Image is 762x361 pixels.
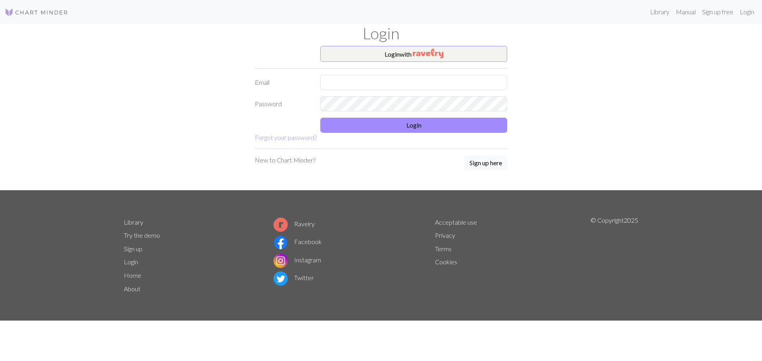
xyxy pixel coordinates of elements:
img: Twitter logo [273,271,288,286]
a: Library [124,218,143,226]
button: Sign up here [464,155,507,170]
a: Privacy [435,231,455,239]
img: Logo [5,8,68,17]
p: New to Chart Minder? [255,155,316,165]
a: Home [124,271,141,279]
a: About [124,285,140,292]
a: Manual [673,4,699,20]
a: Ravelry [273,220,315,227]
a: Terms [435,245,452,252]
a: Twitter [273,274,314,281]
a: Forgot your password? [255,134,317,141]
a: Sign up [124,245,142,252]
button: Login [320,118,507,133]
p: © Copyright 2025 [591,216,638,296]
h1: Login [119,24,643,43]
a: Library [647,4,673,20]
a: Cookies [435,258,457,265]
label: Password [250,96,316,111]
a: Try the demo [124,231,160,239]
a: Acceptable use [435,218,477,226]
a: Login [124,258,138,265]
img: Facebook logo [273,235,288,250]
button: Loginwith [320,46,507,62]
a: Facebook [273,238,322,245]
a: Instagram [273,256,321,264]
a: Login [737,4,757,20]
a: Sign up free [699,4,737,20]
label: Email [250,75,316,90]
img: Instagram logo [273,254,288,268]
img: Ravelry logo [273,218,288,232]
img: Ravelry [413,49,443,58]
